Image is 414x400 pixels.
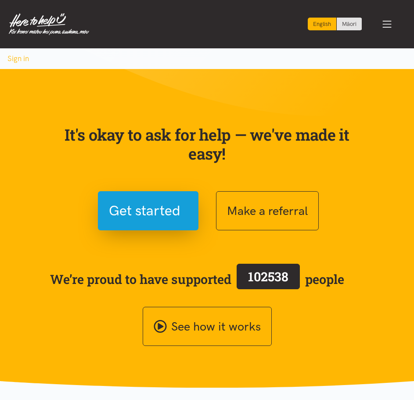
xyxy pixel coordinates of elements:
[308,18,337,30] div: Current language
[369,9,406,40] button: Toggle navigation
[58,125,356,163] p: It's okay to ask for help — we've made it easy!
[216,191,319,230] button: Make a referral
[109,200,180,222] span: Get started
[308,18,362,30] div: Language toggle
[98,191,198,230] button: Get started
[248,268,288,285] span: 102538
[50,262,344,296] span: We’re proud to have supported people
[231,262,305,296] a: 102538
[9,13,89,35] img: Home
[337,18,362,30] a: Switch to Te Reo Māori
[143,307,272,346] a: See how it works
